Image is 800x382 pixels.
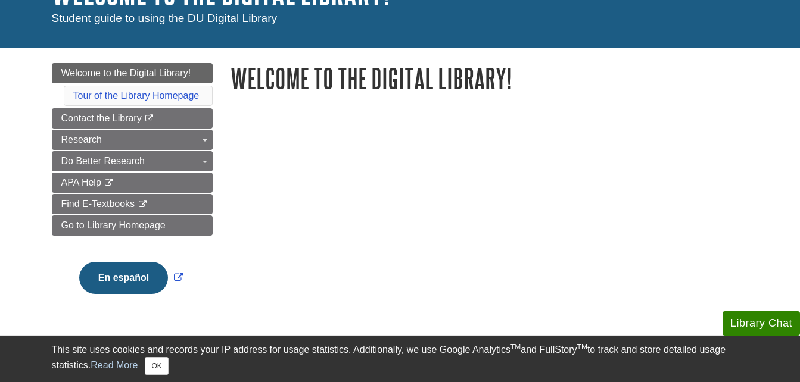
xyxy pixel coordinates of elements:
[52,173,213,193] a: APA Help
[231,63,749,93] h1: Welcome to the Digital Library!
[52,12,278,24] span: Student guide to using the DU Digital Library
[577,343,587,351] sup: TM
[52,130,213,150] a: Research
[104,179,114,187] i: This link opens in a new window
[138,201,148,208] i: This link opens in a new window
[52,215,213,236] a: Go to Library Homepage
[144,115,154,123] i: This link opens in a new window
[61,220,166,230] span: Go to Library Homepage
[61,68,191,78] span: Welcome to the Digital Library!
[61,199,135,209] span: Find E-Textbooks
[723,311,800,336] button: Library Chat
[79,262,168,294] button: En español
[52,343,749,375] div: This site uses cookies and records your IP address for usage statistics. Additionally, we use Goo...
[61,177,101,187] span: APA Help
[52,63,213,314] div: Guide Page Menu
[52,151,213,171] a: Do Better Research
[76,273,186,283] a: Link opens in new window
[61,113,142,123] span: Contact the Library
[61,134,102,145] span: Research
[510,343,521,351] sup: TM
[61,156,145,166] span: Do Better Research
[73,90,200,101] a: Tour of the Library Homepage
[52,108,213,129] a: Contact the Library
[52,194,213,214] a: Find E-Textbooks
[52,63,213,83] a: Welcome to the Digital Library!
[145,357,168,375] button: Close
[91,360,138,370] a: Read More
